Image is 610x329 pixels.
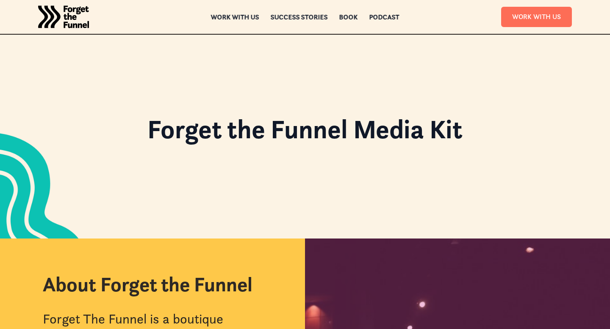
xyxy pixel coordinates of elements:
[271,14,328,20] a: Success Stories
[339,14,358,20] a: Book
[501,7,572,27] a: Work With Us
[369,14,399,20] a: Podcast
[147,116,463,151] h1: Forget the Funnel Media Kit
[43,272,252,297] h2: About Forget the Funnel
[211,14,259,20] a: Work with us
